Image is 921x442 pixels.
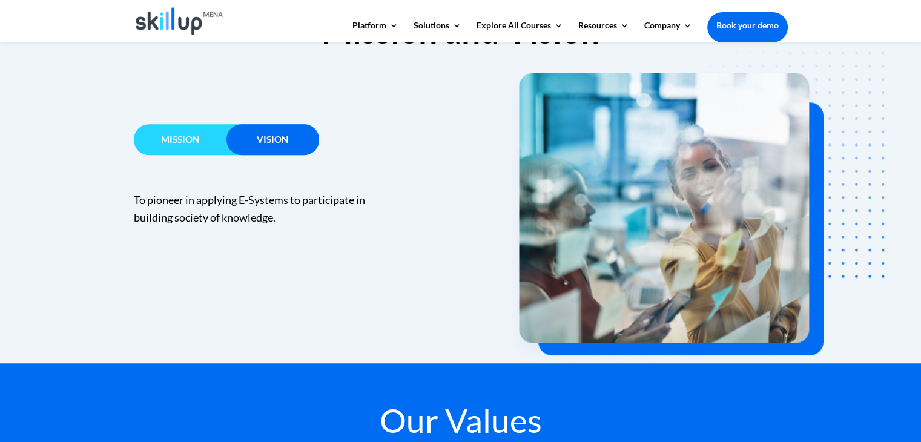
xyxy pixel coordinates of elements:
[644,21,692,42] a: Company
[578,21,629,42] a: Resources
[136,7,223,35] img: Skillup Mena
[257,134,288,145] span: Vision
[134,193,365,224] span: To pioneer in applying E-Systems to participate in building society of knowledge.
[707,12,788,39] a: Book your demo
[501,12,885,371] img: mission and vision - skillup
[414,21,461,42] a: Solutions
[352,21,398,42] a: Platform
[860,384,921,442] iframe: To enrich screen reader interactions, please activate Accessibility in Grammarly extension settings
[860,384,921,442] div: Chat Widget
[477,21,563,42] a: Explore All Courses
[161,134,199,145] span: Mission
